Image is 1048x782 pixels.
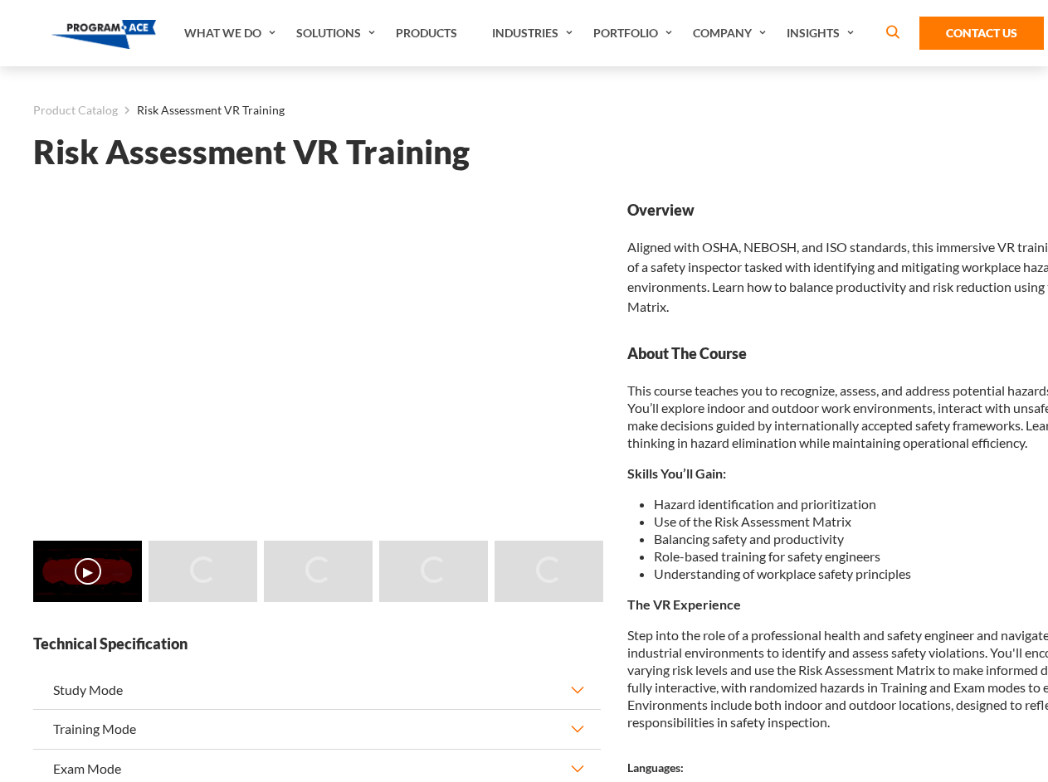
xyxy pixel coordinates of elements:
[75,558,101,585] button: ▶
[919,17,1044,50] a: Contact Us
[118,100,285,121] li: Risk Assessment VR Training
[627,760,684,775] strong: Languages:
[33,710,601,748] button: Training Mode
[33,541,142,602] img: Risk Assessment VR Training - Video 0
[33,671,601,709] button: Study Mode
[33,200,601,519] iframe: Risk Assessment VR Training - Video 0
[33,634,601,654] strong: Technical Specification
[33,100,118,121] a: Product Catalog
[51,20,157,49] img: Program-Ace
